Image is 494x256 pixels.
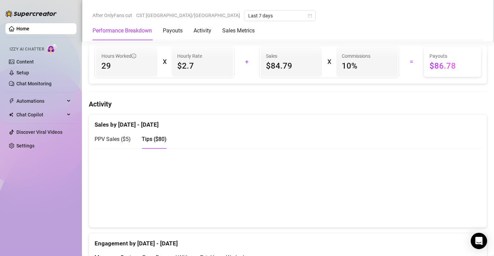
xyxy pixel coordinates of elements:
article: Hourly Rate [177,52,202,60]
span: PPV Sales ( $5 ) [95,136,131,142]
a: Content [16,59,34,65]
span: Tips ( $80 ) [142,136,167,142]
div: X [163,56,166,67]
img: Chat Copilot [9,112,13,117]
span: $84.79 [266,60,316,71]
span: After OnlyFans cut [93,10,132,20]
span: Hours Worked [101,52,136,60]
span: info-circle [131,54,136,58]
div: X [327,56,331,67]
span: 10 % [342,60,392,71]
article: Commissions [342,52,370,60]
a: Chat Monitoring [16,81,52,86]
div: + [239,56,255,67]
img: logo-BBDzfeDw.svg [5,10,57,17]
span: Izzy AI Chatter [10,46,44,53]
span: Chat Copilot [16,109,65,120]
span: calendar [308,14,312,18]
div: Sales Metrics [222,27,255,35]
a: Setup [16,70,29,75]
span: Automations [16,96,65,106]
div: Performance Breakdown [93,27,152,35]
a: Settings [16,143,34,148]
div: Payouts [163,27,183,35]
span: Last 7 days [248,11,312,21]
span: thunderbolt [9,98,14,104]
span: CST [GEOGRAPHIC_DATA]/[GEOGRAPHIC_DATA] [136,10,240,20]
div: = [403,56,420,67]
span: Payouts [429,52,476,60]
span: $2.7 [177,60,228,71]
div: Sales by [DATE] - [DATE] [95,115,481,129]
div: Engagement by [DATE] - [DATE] [95,233,481,248]
div: Activity [194,27,211,35]
a: Home [16,26,29,31]
span: Sales [266,52,316,60]
img: AI Chatter [47,43,57,53]
span: 29 [101,60,152,71]
span: $86.78 [429,60,476,71]
a: Discover Viral Videos [16,129,62,135]
div: Open Intercom Messenger [471,233,487,249]
h4: Activity [89,99,487,109]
